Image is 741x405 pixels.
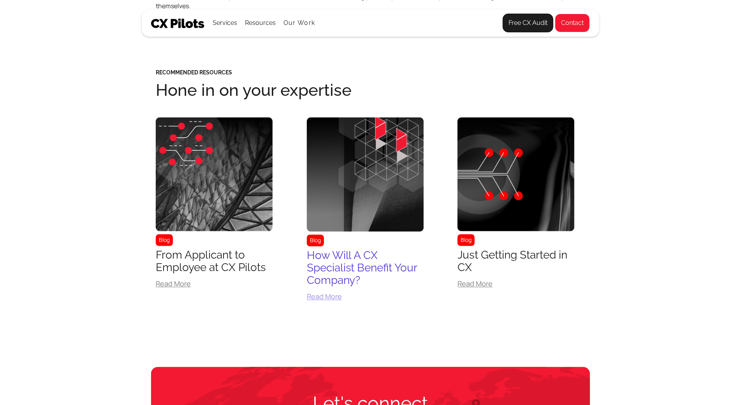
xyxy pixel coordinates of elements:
[307,118,424,306] a: BlogHow Will A CX Specialist Benefit Your Company?Read More
[503,14,553,32] a: Free CX Audit
[283,19,315,26] a: Our Work
[307,293,424,300] div: Read More
[213,10,237,36] div: Services
[458,249,574,274] div: Just Getting Started in CX
[156,70,585,75] h5: Recommended Resources
[156,81,585,99] h2: Hone in on your expertise
[458,118,574,294] a: BlogJust Getting Started in CXRead More
[555,14,590,32] a: Contact
[156,234,173,246] div: Blog
[245,18,276,28] div: Resources
[307,235,324,247] div: Blog
[213,18,237,28] div: Services
[156,118,273,294] a: BlogFrom Applicant to Employee at CX PilotsRead More
[156,280,273,287] div: Read More
[458,234,475,246] div: Blog
[156,249,273,274] div: From Applicant to Employee at CX Pilots
[307,250,424,287] div: How Will A CX Specialist Benefit Your Company?
[245,10,276,36] div: Resources
[458,280,574,287] div: Read More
